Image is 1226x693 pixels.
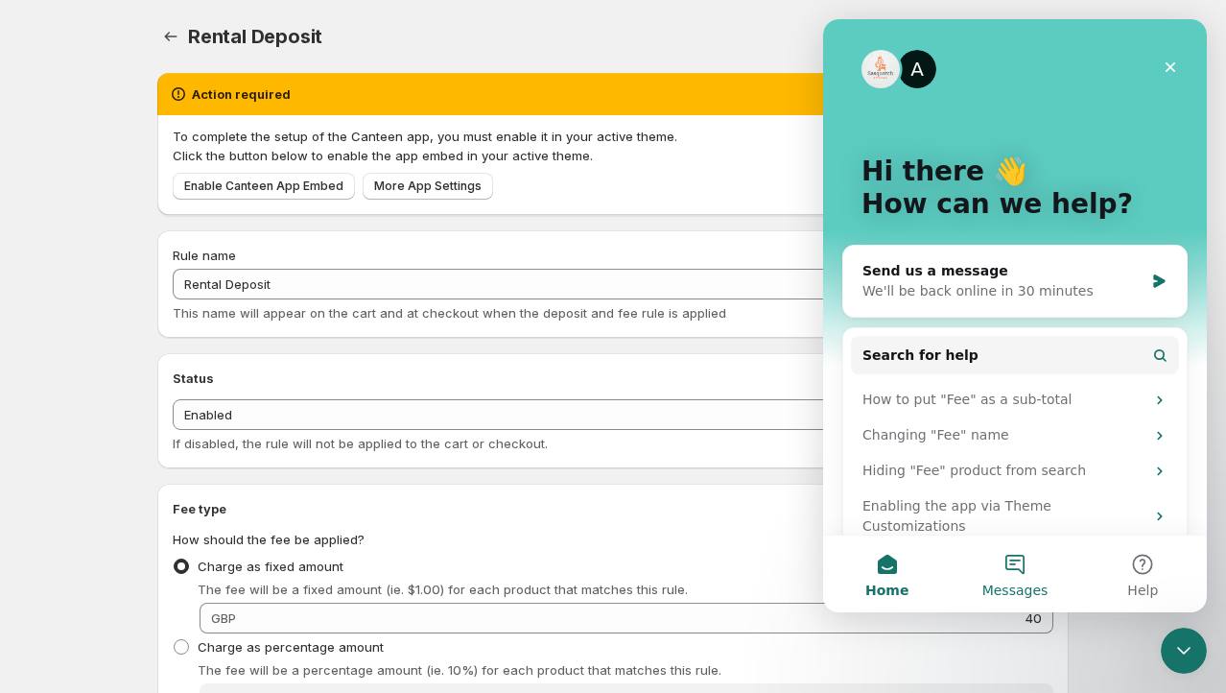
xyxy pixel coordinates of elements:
[374,179,482,194] span: More App Settings
[184,179,343,194] span: Enable Canteen App Embed
[198,582,688,597] span: The fee will be a fixed amount (ie. $1.00) for each product that matches this rule.
[173,499,1053,518] h2: Fee type
[363,173,493,200] a: More App Settings
[173,305,726,321] span: This name will appear on the cart and at checkout when the deposit and fee rule is applied
[192,84,291,104] h2: Action required
[823,19,1207,612] iframe: Intercom live chat
[173,248,236,263] span: Rule name
[173,146,1053,165] p: Click the button below to enable the app embed in your active theme.
[173,436,548,451] span: If disabled, the rule will not be applied to the cart or checkout.
[198,559,343,574] span: Charge as fixed amount
[173,369,1053,388] h2: Status
[1161,628,1207,674] iframe: Intercom live chat
[173,173,355,200] a: Enable Canteen App Embed
[198,660,1053,680] p: The fee will be a percentage amount (ie. 10%) for each product that matches this rule.
[211,610,236,626] span: GBP
[173,127,1053,146] p: To complete the setup of the Canteen app, you must enable it in your active theme.
[198,639,384,655] span: Charge as percentage amount
[188,25,322,48] span: Rental Deposit
[173,532,365,547] span: How should the fee be applied?
[157,23,184,50] button: Settings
